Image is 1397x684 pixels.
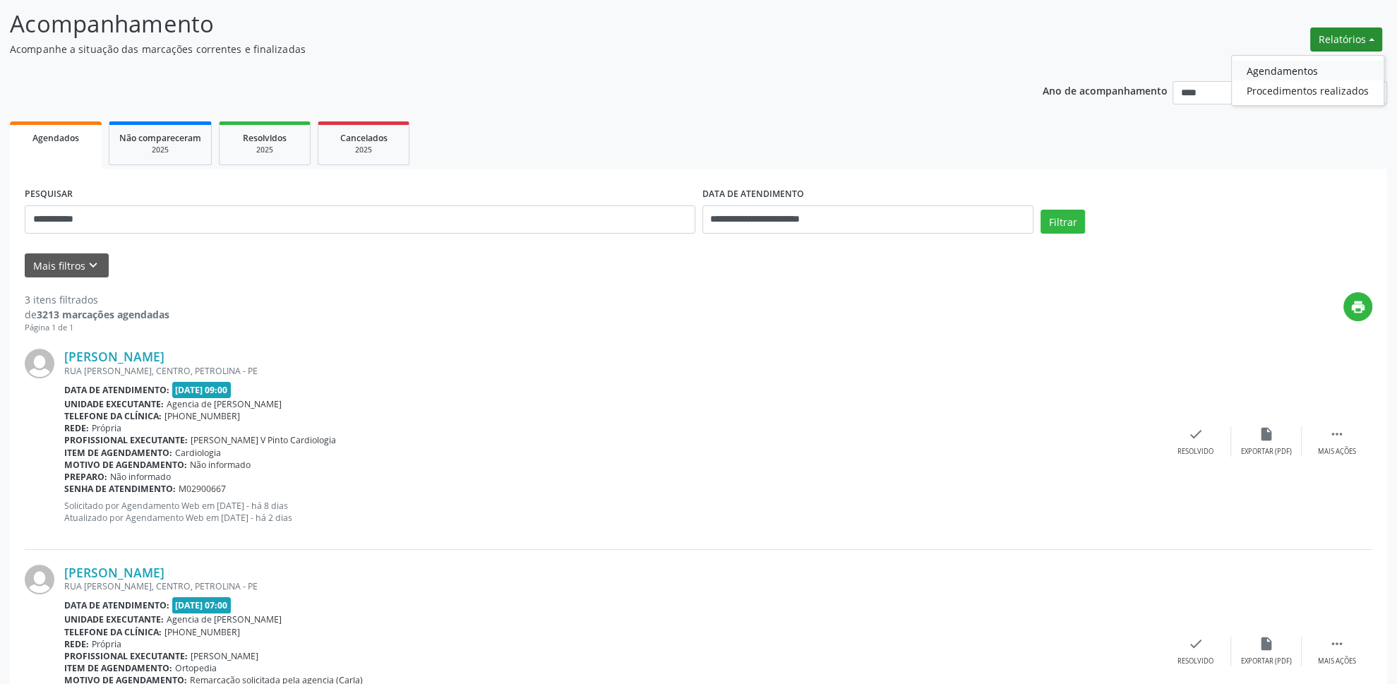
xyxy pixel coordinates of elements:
[10,42,974,56] p: Acompanhe a situação das marcações correntes e finalizadas
[229,145,300,155] div: 2025
[64,447,172,459] b: Item de agendamento:
[64,459,187,471] b: Motivo de agendamento:
[64,650,188,662] b: Profissional executante:
[1043,81,1168,99] p: Ano de acompanhamento
[167,613,282,625] span: Agencia de [PERSON_NAME]
[1350,299,1366,315] i: print
[1232,80,1384,100] a: Procedimentos realizados
[1343,292,1372,321] button: print
[64,599,169,611] b: Data de atendimento:
[1329,426,1345,442] i: 
[25,253,109,278] button: Mais filtroskeyboard_arrow_down
[1241,656,1292,666] div: Exportar (PDF)
[1318,656,1356,666] div: Mais ações
[64,398,164,410] b: Unidade executante:
[328,145,399,155] div: 2025
[64,638,89,650] b: Rede:
[1259,636,1274,652] i: insert_drive_file
[64,613,164,625] b: Unidade executante:
[64,422,89,434] b: Rede:
[32,132,79,144] span: Agendados
[1041,210,1085,234] button: Filtrar
[179,483,226,495] span: M02900667
[64,662,172,674] b: Item de agendamento:
[92,422,121,434] span: Própria
[10,6,974,42] p: Acompanhamento
[1177,656,1213,666] div: Resolvido
[64,434,188,446] b: Profissional executante:
[190,459,251,471] span: Não informado
[1259,426,1274,442] i: insert_drive_file
[191,434,336,446] span: [PERSON_NAME] V Pinto Cardiologia
[1177,447,1213,457] div: Resolvido
[64,471,107,483] b: Preparo:
[64,626,162,638] b: Telefone da clínica:
[172,597,232,613] span: [DATE] 07:00
[1231,55,1384,106] ul: Relatórios
[64,483,176,495] b: Senha de atendimento:
[175,662,217,674] span: Ortopedia
[119,132,201,144] span: Não compareceram
[243,132,287,144] span: Resolvidos
[172,382,232,398] span: [DATE] 09:00
[1188,426,1204,442] i: check
[1241,447,1292,457] div: Exportar (PDF)
[164,626,240,638] span: [PHONE_NUMBER]
[175,447,221,459] span: Cardiologia
[1310,28,1382,52] button: Relatórios
[25,184,73,205] label: PESQUISAR
[1329,636,1345,652] i: 
[167,398,282,410] span: Agencia de [PERSON_NAME]
[110,471,171,483] span: Não informado
[64,349,164,364] a: [PERSON_NAME]
[25,565,54,594] img: img
[340,132,388,144] span: Cancelados
[1188,636,1204,652] i: check
[64,384,169,396] b: Data de atendimento:
[25,322,169,334] div: Página 1 de 1
[1318,447,1356,457] div: Mais ações
[25,307,169,322] div: de
[702,184,804,205] label: DATA DE ATENDIMENTO
[119,145,201,155] div: 2025
[64,365,1161,377] div: RUA [PERSON_NAME], CENTRO, PETROLINA - PE
[25,349,54,378] img: img
[85,258,101,273] i: keyboard_arrow_down
[164,410,240,422] span: [PHONE_NUMBER]
[64,500,1161,524] p: Solicitado por Agendamento Web em [DATE] - há 8 dias Atualizado por Agendamento Web em [DATE] - h...
[25,292,169,307] div: 3 itens filtrados
[37,308,169,321] strong: 3213 marcações agendadas
[64,565,164,580] a: [PERSON_NAME]
[64,580,1161,592] div: RUA [PERSON_NAME], CENTRO, PETROLINA - PE
[92,638,121,650] span: Própria
[191,650,258,662] span: [PERSON_NAME]
[64,410,162,422] b: Telefone da clínica:
[1232,61,1384,80] a: Agendamentos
